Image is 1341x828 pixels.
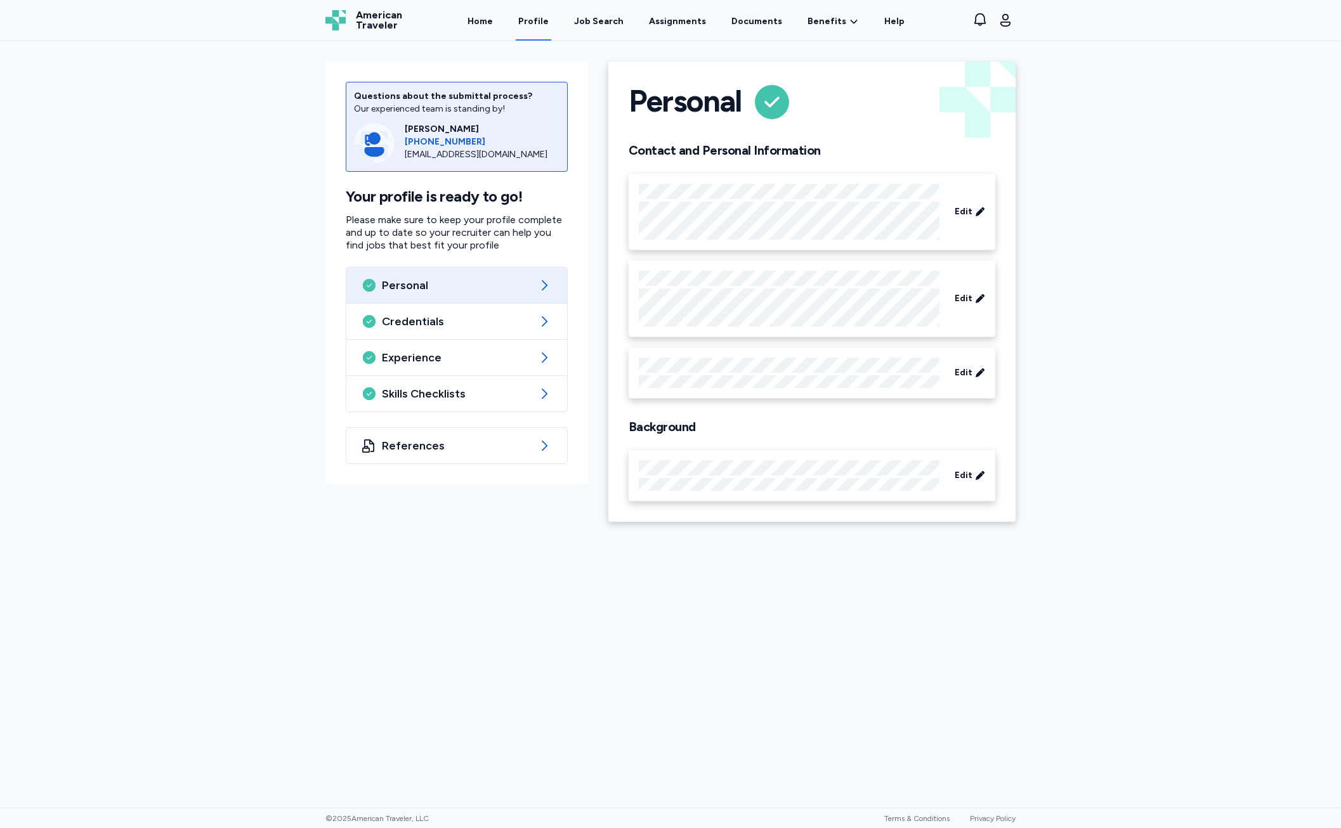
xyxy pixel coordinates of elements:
img: Consultant [354,123,395,164]
h1: Your profile is ready to go! [346,187,568,206]
div: [PERSON_NAME] [405,123,559,136]
h1: Personal [629,82,742,122]
span: Personal [382,278,532,293]
a: Privacy Policy [970,814,1016,823]
div: [EMAIL_ADDRESS][DOMAIN_NAME] [405,148,559,161]
span: Skills Checklists [382,386,532,401]
span: Edit [955,292,972,305]
a: Benefits [808,15,859,28]
p: Please make sure to keep your profile complete and up to date so your recruiter can help you find... [346,214,568,252]
span: References [382,438,532,453]
div: Job Search [574,15,624,28]
span: Benefits [808,15,846,28]
span: Credentials [382,314,532,329]
span: American Traveler [356,10,402,30]
h2: Contact and Personal Information [629,143,995,158]
span: Edit [955,205,972,218]
div: Edit [629,261,995,337]
div: Edit [629,450,995,501]
div: Questions about the submittal process? [354,90,559,103]
span: © 2025 American Traveler, LLC [325,813,429,824]
a: Profile [516,1,551,41]
span: Edit [955,366,972,379]
span: Experience [382,350,532,365]
h2: Background [629,419,995,435]
div: Edit [629,174,995,250]
a: Terms & Conditions [884,814,950,823]
div: Our experienced team is standing by! [354,103,559,115]
a: [PHONE_NUMBER] [405,136,559,148]
span: Edit [955,469,972,482]
img: Logo [325,10,346,30]
div: Edit [629,347,995,399]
